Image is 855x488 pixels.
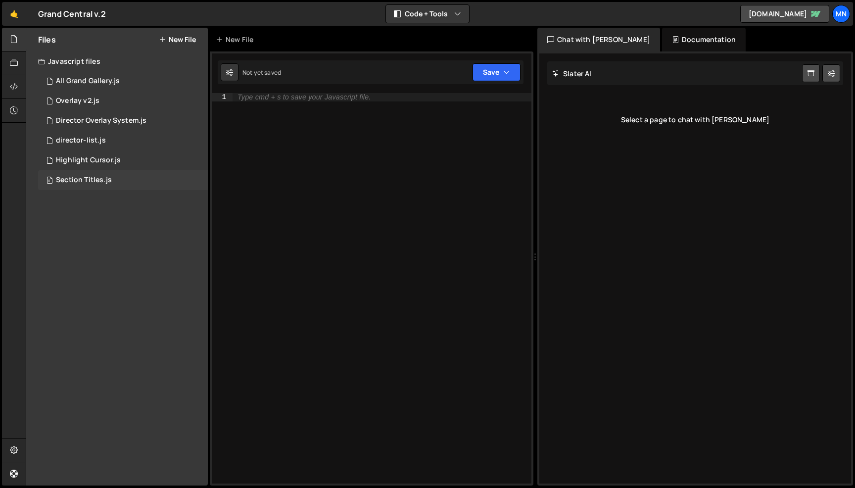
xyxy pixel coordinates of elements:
a: [DOMAIN_NAME] [740,5,829,23]
div: All Grand Gallery.js [56,77,120,86]
div: Not yet saved [242,68,281,77]
div: New File [216,35,257,45]
div: Chat with [PERSON_NAME] [537,28,660,51]
div: Overlay v2.js [56,97,99,105]
div: 15298/43117.js [38,150,208,170]
div: Grand Central v.2 [38,8,106,20]
div: 15298/42891.js [38,111,208,131]
div: Section Titles.js [56,176,112,185]
div: director-list.js [56,136,106,145]
div: 15298/45944.js [38,91,208,111]
button: Save [473,63,521,81]
div: Highlight Cursor.js [56,156,121,165]
h2: Files [38,34,56,45]
div: Javascript files [26,51,208,71]
span: 0 [47,177,52,185]
div: 15298/40223.js [38,170,208,190]
button: Code + Tools [386,5,469,23]
a: MN [832,5,850,23]
button: New File [159,36,196,44]
div: Documentation [662,28,746,51]
h2: Slater AI [552,69,592,78]
a: 🤙 [2,2,26,26]
div: 1 [212,93,233,101]
div: Type cmd + s to save your Javascript file. [237,94,371,101]
div: Director Overlay System.js [56,116,146,125]
div: Select a page to chat with [PERSON_NAME] [547,100,843,140]
div: 15298/43578.js [38,71,208,91]
div: 15298/40379.js [38,131,208,150]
